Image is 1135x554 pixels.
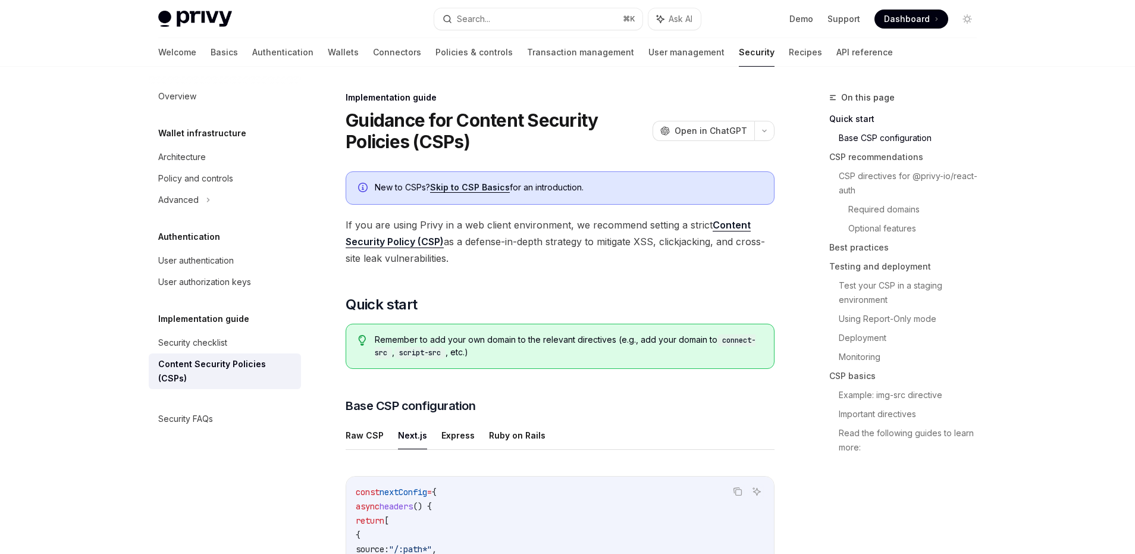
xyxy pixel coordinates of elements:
a: Transaction management [527,38,634,67]
span: On this page [841,90,895,105]
a: Demo [789,13,813,25]
a: Architecture [149,146,301,168]
span: nextConfig [380,487,427,497]
a: Best practices [829,238,986,257]
div: New to CSPs? for an introduction. [375,181,762,195]
a: CSP recommendations [829,148,986,167]
a: Wallets [328,38,359,67]
a: Basics [211,38,238,67]
button: Open in ChatGPT [653,121,754,141]
a: Security checklist [149,332,301,353]
a: Policies & controls [435,38,513,67]
a: User authentication [149,250,301,271]
h5: Wallet infrastructure [158,126,246,140]
a: User management [648,38,725,67]
a: Security [739,38,775,67]
a: Base CSP configuration [839,129,986,148]
a: API reference [836,38,893,67]
a: User authorization keys [149,271,301,293]
div: Security FAQs [158,412,213,426]
button: Search...⌘K [434,8,642,30]
button: Copy the contents from the code block [730,484,745,499]
span: Dashboard [884,13,930,25]
div: Policy and controls [158,171,233,186]
span: const [356,487,380,497]
span: Base CSP configuration [346,397,475,414]
a: Overview [149,86,301,107]
h5: Implementation guide [158,312,249,326]
a: Using Report-Only mode [839,309,986,328]
span: Quick start [346,295,417,314]
a: Optional features [848,219,986,238]
a: Dashboard [874,10,948,29]
button: Express [441,421,475,449]
span: { [432,487,437,497]
button: Ask AI [749,484,764,499]
svg: Info [358,183,370,195]
a: Security FAQs [149,408,301,430]
a: Recipes [789,38,822,67]
a: Support [827,13,860,25]
span: { [356,530,360,540]
a: CSP basics [829,367,986,386]
div: Overview [158,89,196,104]
a: Welcome [158,38,196,67]
button: Ask AI [648,8,701,30]
h1: Guidance for Content Security Policies (CSPs) [346,109,648,152]
span: Ask AI [669,13,692,25]
div: Architecture [158,150,206,164]
a: Authentication [252,38,313,67]
a: Policy and controls [149,168,301,189]
a: Testing and deployment [829,257,986,276]
span: return [356,515,384,526]
a: Skip to CSP Basics [430,182,510,193]
a: Test your CSP in a staging environment [839,276,986,309]
div: Search... [457,12,490,26]
span: () { [413,501,432,512]
div: Advanced [158,193,199,207]
span: If you are using Privy in a web client environment, we recommend setting a strict as a defense-in... [346,217,775,267]
span: ⌘ K [623,14,635,24]
code: connect-src [375,334,755,359]
span: = [427,487,432,497]
button: Toggle dark mode [958,10,977,29]
a: Required domains [848,200,986,219]
div: Security checklist [158,336,227,350]
a: Example: img-src directive [839,386,986,405]
span: [ [384,515,389,526]
button: Next.js [398,421,427,449]
img: light logo [158,11,232,27]
span: Remember to add your own domain to the relevant directives (e.g., add your domain to , , etc.) [375,334,762,359]
a: Important directives [839,405,986,424]
button: Ruby on Rails [489,421,545,449]
h5: Authentication [158,230,220,244]
span: async [356,501,380,512]
a: CSP directives for @privy-io/react-auth [839,167,986,200]
a: Quick start [829,109,986,129]
a: Deployment [839,328,986,348]
div: User authorization keys [158,275,251,289]
div: Implementation guide [346,92,775,104]
a: Content Security Policies (CSPs) [149,353,301,389]
div: User authentication [158,253,234,268]
div: Content Security Policies (CSPs) [158,357,294,386]
a: Read the following guides to learn more: [839,424,986,457]
span: Open in ChatGPT [675,125,747,137]
button: Raw CSP [346,421,384,449]
a: Connectors [373,38,421,67]
span: headers [380,501,413,512]
a: Monitoring [839,348,986,367]
svg: Tip [358,335,366,346]
code: script-src [394,347,446,359]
